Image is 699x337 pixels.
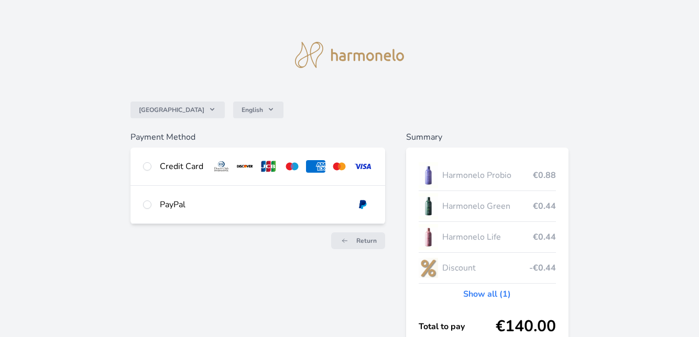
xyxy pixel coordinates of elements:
[463,288,511,300] a: Show all (1)
[130,131,385,143] h6: Payment Method
[419,193,439,219] img: CLEAN_GREEN_se_stinem_x-lo.jpg
[419,255,439,281] img: discount-lo.png
[419,224,439,250] img: CLEAN_LIFE_se_stinem_x-lo.jpg
[330,160,349,173] img: mc.svg
[356,237,377,245] span: Return
[235,160,255,173] img: discover.svg
[496,317,556,336] span: €140.00
[212,160,231,173] img: diners.svg
[533,231,556,243] span: €0.44
[419,162,439,188] img: CLEAN_PROBIO_se_stinem_x-lo.jpg
[442,200,533,212] span: Harmonelo Green
[306,160,325,173] img: amex.svg
[533,200,556,212] span: €0.44
[160,160,203,173] div: Credit Card
[529,262,556,274] span: -€0.44
[282,160,302,173] img: maestro.svg
[442,262,529,274] span: Discount
[419,320,496,333] span: Total to pay
[353,198,373,211] img: paypal.svg
[442,169,533,182] span: Harmonelo Probio
[295,42,404,68] img: logo.svg
[139,106,204,114] span: [GEOGRAPHIC_DATA]
[233,102,283,118] button: English
[259,160,278,173] img: jcb.svg
[533,169,556,182] span: €0.88
[353,160,373,173] img: visa.svg
[406,131,569,143] h6: Summary
[242,106,263,114] span: English
[331,232,385,249] a: Return
[442,231,533,243] span: Harmonelo Life
[130,102,225,118] button: [GEOGRAPHIC_DATA]
[160,198,345,211] div: PayPal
